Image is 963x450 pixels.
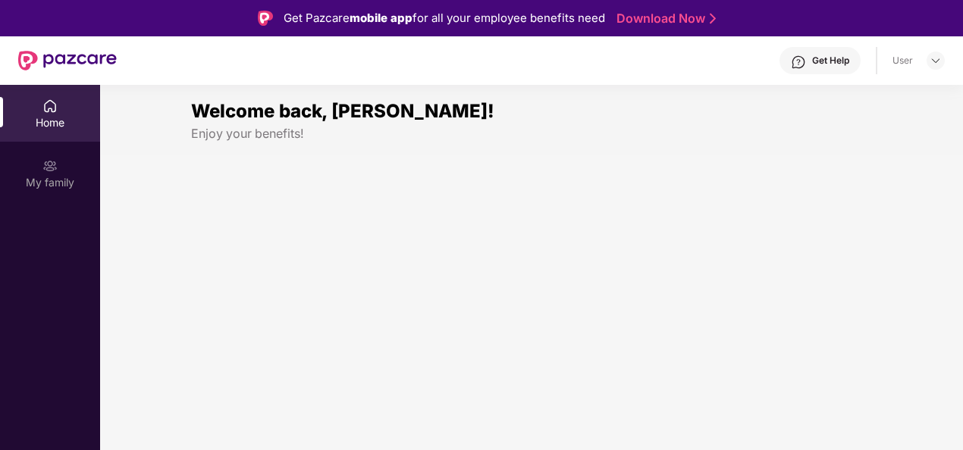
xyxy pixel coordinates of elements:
[812,55,849,67] div: Get Help
[892,55,913,67] div: User
[42,98,58,114] img: svg+xml;base64,PHN2ZyBpZD0iSG9tZSIgeG1sbnM9Imh0dHA6Ly93d3cudzMub3JnLzIwMDAvc3ZnIiB3aWR0aD0iMjAiIG...
[350,11,412,25] strong: mobile app
[616,11,711,27] a: Download Now
[191,100,494,122] span: Welcome back, [PERSON_NAME]!
[191,126,872,142] div: Enjoy your benefits!
[284,9,605,27] div: Get Pazcare for all your employee benefits need
[42,158,58,173] img: svg+xml;base64,PHN2ZyB3aWR0aD0iMjAiIGhlaWdodD0iMjAiIHZpZXdCb3g9IjAgMCAyMCAyMCIgZmlsbD0ibm9uZSIgeG...
[18,51,117,70] img: New Pazcare Logo
[710,11,716,27] img: Stroke
[791,55,806,70] img: svg+xml;base64,PHN2ZyBpZD0iSGVscC0zMngzMiIgeG1sbnM9Imh0dHA6Ly93d3cudzMub3JnLzIwMDAvc3ZnIiB3aWR0aD...
[930,55,942,67] img: svg+xml;base64,PHN2ZyBpZD0iRHJvcGRvd24tMzJ4MzIiIHhtbG5zPSJodHRwOi8vd3d3LnczLm9yZy8yMDAwL3N2ZyIgd2...
[258,11,273,26] img: Logo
